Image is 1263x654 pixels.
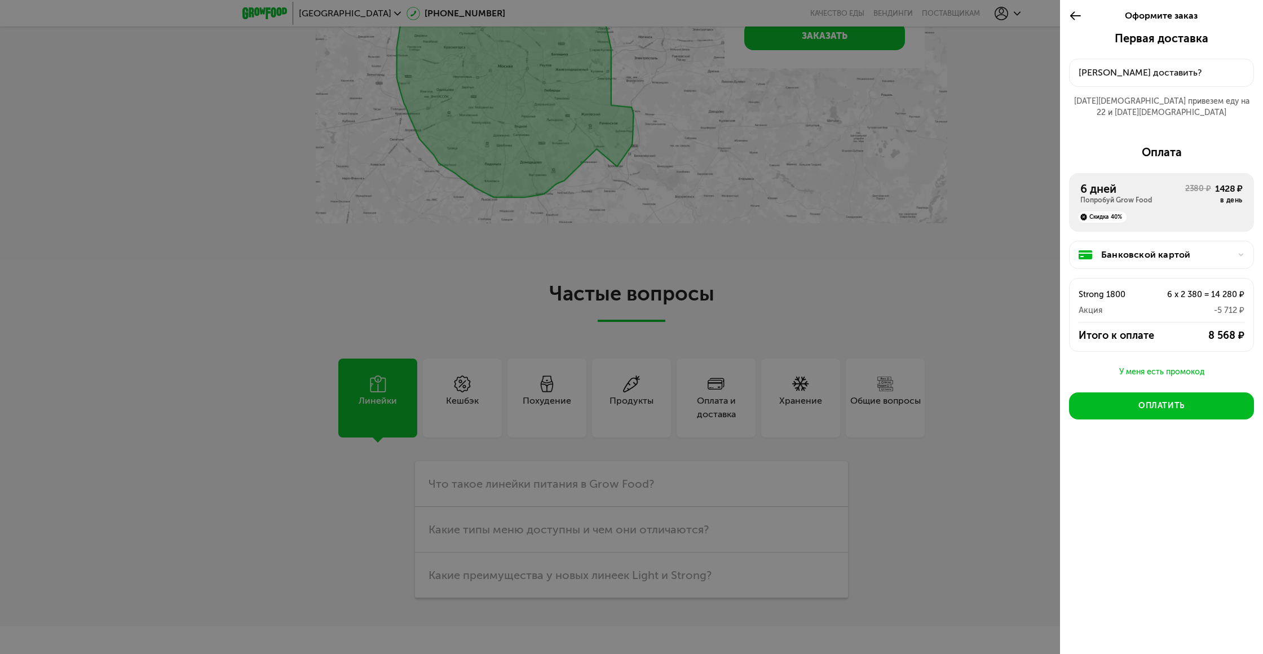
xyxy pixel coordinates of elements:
[1069,59,1254,87] button: [PERSON_NAME] доставить?
[1215,196,1243,205] div: в день
[1069,96,1254,118] div: [DATE][DEMOGRAPHIC_DATA] привезем еду на 22 и [DATE][DEMOGRAPHIC_DATA]
[1101,248,1231,262] div: Банковской картой
[1185,183,1211,205] div: 2380 ₽
[1145,288,1244,301] div: 6 x 2 380 = 14 280 ₽
[1080,182,1185,196] div: 6 дней
[1069,392,1254,419] button: Оплатить
[1215,182,1243,196] div: 1428 ₽
[1069,145,1254,159] div: Оплата
[1079,303,1145,317] div: Акция
[1069,365,1254,379] button: У меня есть промокод
[1138,400,1185,412] div: Оплатить
[1069,32,1254,45] div: Первая доставка
[1080,196,1185,205] div: Попробуй Grow Food
[1079,288,1145,301] div: Strong 1800
[1145,303,1244,317] div: -5 712 ₽
[1079,66,1244,79] div: [PERSON_NAME] доставить?
[1170,329,1244,342] div: 8 568 ₽
[1078,211,1127,223] div: Скидка 40%
[1079,329,1170,342] div: Итого к оплате
[1125,10,1198,21] span: Оформите заказ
